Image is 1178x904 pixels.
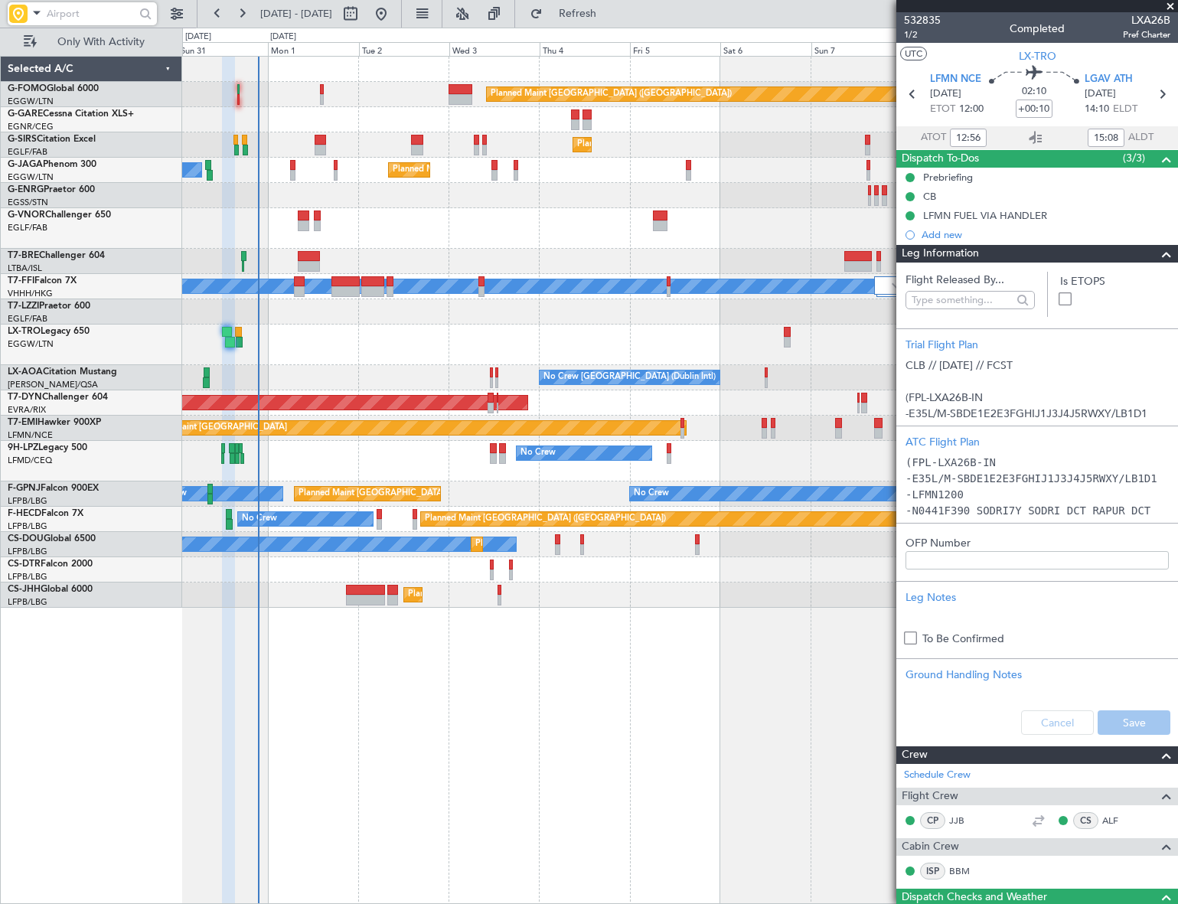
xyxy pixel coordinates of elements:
[902,746,928,764] span: Crew
[8,534,96,543] a: CS-DOUGlobal 6500
[906,535,1169,551] label: OFP Number
[8,171,54,183] a: EGGW/LTN
[8,429,53,441] a: LFMN/NCE
[8,197,48,208] a: EGSS/STN
[902,245,979,263] span: Leg Information
[540,42,630,56] div: Thu 4
[17,30,166,54] button: Only With Activity
[8,585,41,594] span: CS-JHH
[1123,28,1170,41] span: Pref Charter
[8,109,134,119] a: G-GARECessna Citation XLS+
[8,596,47,608] a: LFPB/LBG
[906,472,1157,485] code: -E35L/M-SBDE1E2E3FGHIJ1J3J4J5RWXY/LB1D1
[923,190,936,203] div: CB
[8,443,87,452] a: 9H-LPZLegacy 500
[1019,48,1056,64] span: LX-TRO
[8,84,47,93] span: G-FOMO
[902,788,958,805] span: Flight Crew
[8,521,47,532] a: LFPB/LBG
[8,313,47,325] a: EGLF/FAB
[8,393,42,402] span: T7-DYN
[8,404,46,416] a: EVRA/RIX
[8,484,41,493] span: F-GPNJ
[359,42,449,56] div: Tue 2
[1085,72,1133,87] span: LGAV ATH
[8,302,39,311] span: T7-LZZI
[543,366,716,389] div: No Crew [GEOGRAPHIC_DATA] (Dublin Intl)
[904,768,971,783] a: Schedule Crew
[912,289,1012,312] input: Type something...
[299,482,540,505] div: Planned Maint [GEOGRAPHIC_DATA] ([GEOGRAPHIC_DATA])
[906,667,1169,683] div: Ground Handling Notes
[8,418,38,427] span: T7-EMI
[8,393,108,402] a: T7-DYNChallenger 604
[906,357,1169,647] p: CLB // [DATE] // FCST (FPL-LXA26B-IN -E35L/M-SBDE1E2E3FGHIJ1J3J4J5RWXY/LB1D1 -LFMN0800 -N0441F390...
[491,83,732,106] div: Planned Maint [GEOGRAPHIC_DATA] ([GEOGRAPHIC_DATA])
[8,222,47,233] a: EGLF/FAB
[1085,102,1109,117] span: 14:10
[47,2,135,25] input: Airport
[892,282,901,289] img: arrow-gray.svg
[902,838,959,856] span: Cabin Crew
[1123,12,1170,28] span: LXA26B
[475,533,716,556] div: Planned Maint [GEOGRAPHIC_DATA] ([GEOGRAPHIC_DATA])
[906,589,1169,605] div: Leg Notes
[520,442,556,465] div: No Crew
[8,210,45,220] span: G-VNOR
[1128,130,1154,145] span: ALDT
[906,272,1035,288] span: Flight Released By...
[8,135,96,144] a: G-SIRSCitation Excel
[8,160,43,169] span: G-JAGA
[8,327,90,336] a: LX-TROLegacy 650
[8,185,44,194] span: G-ENRG
[8,455,52,466] a: LFMD/CEQ
[178,42,268,56] div: Sun 31
[8,585,93,594] a: CS-JHHGlobal 6000
[8,96,54,107] a: EGGW/LTN
[1022,84,1046,100] span: 02:10
[920,812,945,829] div: CP
[8,443,38,452] span: 9H-LPZ
[40,37,162,47] span: Only With Activity
[8,534,44,543] span: CS-DOU
[904,28,941,41] span: 1/2
[1073,812,1098,829] div: CS
[8,546,47,557] a: LFPB/LBG
[425,507,666,530] div: Planned Maint [GEOGRAPHIC_DATA] ([GEOGRAPHIC_DATA])
[922,631,1004,647] label: To Be Confirmed
[8,84,99,93] a: G-FOMOGlobal 6000
[904,12,941,28] span: 532835
[921,130,946,145] span: ATOT
[8,560,93,569] a: CS-DTRFalcon 2000
[949,864,984,878] a: BBM
[8,338,54,350] a: EGGW/LTN
[8,560,41,569] span: CS-DTR
[630,42,720,56] div: Fri 5
[8,367,117,377] a: LX-AOACitation Mustang
[922,228,1170,241] div: Add new
[920,863,945,880] div: ISP
[1010,21,1065,37] div: Completed
[1088,129,1124,147] input: --:--
[8,509,41,518] span: F-HECD
[906,337,1169,353] div: Trial Flight Plan
[546,8,610,19] span: Refresh
[8,109,43,119] span: G-GARE
[923,171,973,184] div: Prebriefing
[811,42,902,56] div: Sun 7
[906,456,996,468] code: (FPL-LXA26B-IN
[906,488,964,501] code: -LFMN1200
[393,158,634,181] div: Planned Maint [GEOGRAPHIC_DATA] ([GEOGRAPHIC_DATA])
[8,210,111,220] a: G-VNORChallenger 650
[959,102,984,117] span: 12:00
[242,507,277,530] div: No Crew
[8,484,99,493] a: F-GPNJFalcon 900EX
[8,263,42,274] a: LTBA/ISL
[260,7,332,21] span: [DATE] - [DATE]
[1060,273,1169,289] label: Is ETOPS
[634,482,669,505] div: No Crew
[906,434,1169,450] div: ATC Flight Plan
[8,495,47,507] a: LFPB/LBG
[8,160,96,169] a: G-JAGAPhenom 300
[949,814,984,827] a: JJB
